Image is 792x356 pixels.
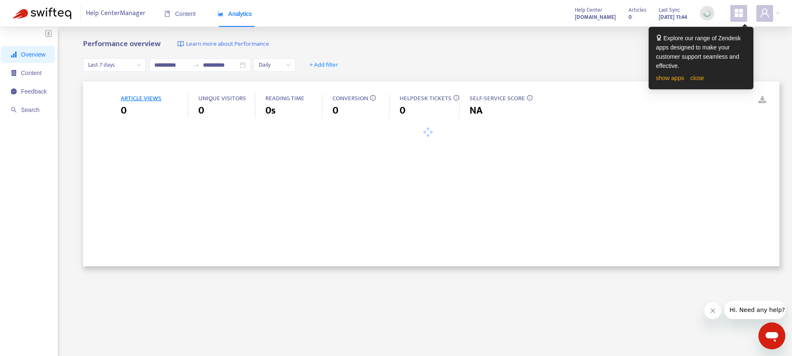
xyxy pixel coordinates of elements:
[21,107,39,113] span: Search
[11,107,17,113] span: search
[332,103,338,118] span: 0
[186,39,269,49] span: Learn more about Performance
[575,13,616,22] strong: [DOMAIN_NAME]
[13,8,71,19] img: Swifteq
[332,93,368,104] span: CONVERSION
[575,12,616,22] a: [DOMAIN_NAME]
[86,5,145,21] span: Help Center Manager
[659,13,687,22] strong: [DATE] 11:44
[164,11,170,17] span: book
[21,51,45,58] span: Overview
[628,13,632,22] strong: 0
[121,103,127,118] span: 0
[177,41,184,47] img: image-link
[21,88,47,95] span: Feedback
[303,58,345,72] button: + Add filter
[724,301,785,319] iframe: Message from company
[758,322,785,349] iframe: Button to launch messaging window
[121,93,161,104] span: ARTICLE VIEWS
[702,8,712,18] img: sync_loading.0b5143dde30e3a21642e.gif
[177,39,269,49] a: Learn more about Performance
[193,62,200,68] span: swap-right
[11,88,17,94] span: message
[656,75,684,81] a: show apps
[400,103,405,118] span: 0
[259,59,291,71] span: Daily
[628,5,646,15] span: Articles
[164,10,196,17] span: Content
[659,5,680,15] span: Last Sync
[11,70,17,76] span: container
[690,75,704,81] a: close
[265,103,275,118] span: 0s
[193,62,200,68] span: to
[575,5,602,15] span: Help Center
[21,70,42,76] span: Content
[198,93,246,104] span: UNIQUE VISITORS
[198,103,204,118] span: 0
[11,52,17,57] span: signal
[734,8,744,18] span: appstore
[309,60,338,70] span: + Add filter
[265,93,304,104] span: READING TIME
[470,93,525,104] span: SELF-SERVICE SCORE
[218,10,252,17] span: Analytics
[400,93,452,104] span: HELPDESK TICKETS
[88,59,141,71] span: Last 7 days
[83,37,161,50] b: Performance overview
[470,103,483,118] span: NA
[218,11,223,17] span: area-chart
[704,302,721,319] iframe: Close message
[656,34,746,70] div: Explore our range of Zendesk apps designed to make your customer support seamless and effective.
[760,8,770,18] span: user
